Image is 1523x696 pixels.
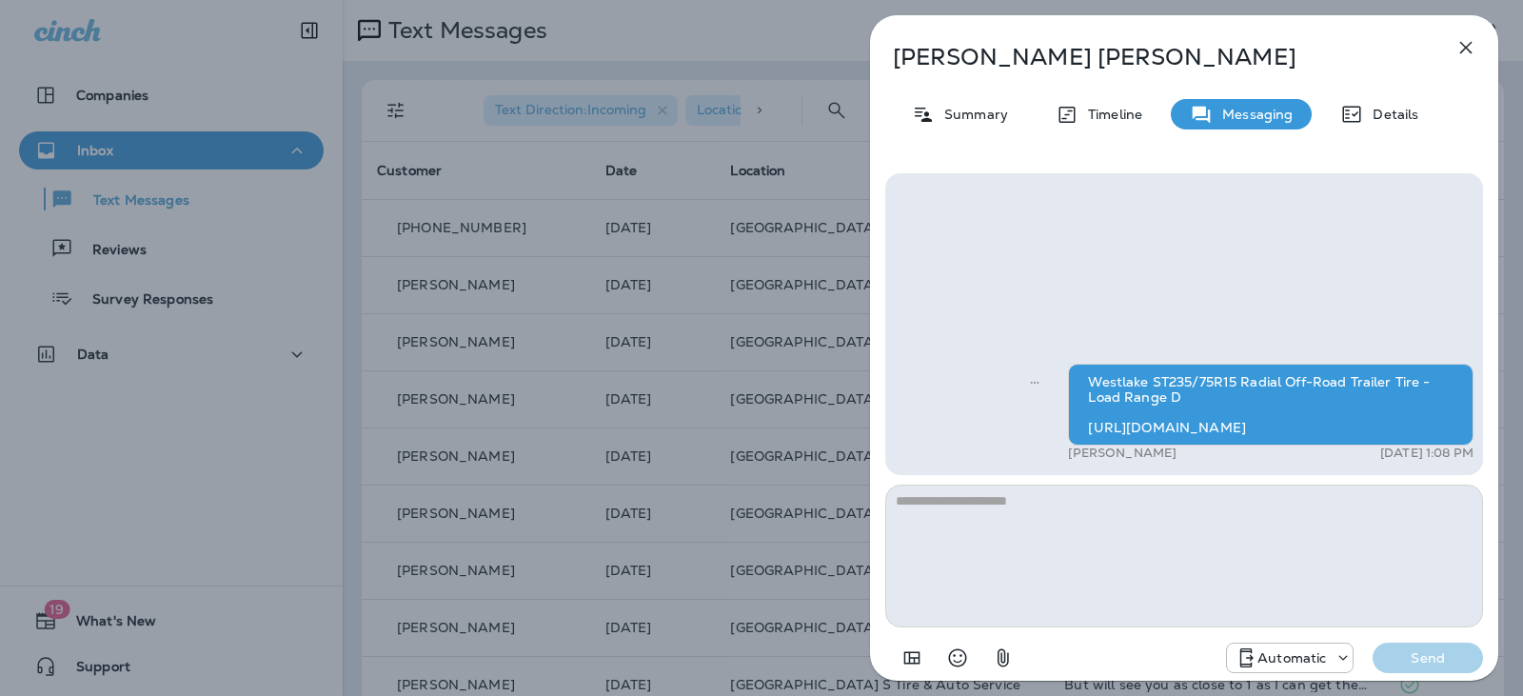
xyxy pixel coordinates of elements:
[1257,650,1326,666] p: Automatic
[1363,107,1418,122] p: Details
[1380,446,1474,461] p: [DATE] 1:08 PM
[1068,364,1474,446] div: Westlake ST235/75R15 Radial Off-Road Trailer Tire - Load Range D [URL][DOMAIN_NAME]
[1213,107,1293,122] p: Messaging
[1030,372,1039,389] span: Sent
[893,639,931,677] button: Add in a premade template
[893,44,1413,70] p: [PERSON_NAME] [PERSON_NAME]
[1068,446,1177,461] p: [PERSON_NAME]
[935,107,1008,122] p: Summary
[1078,107,1142,122] p: Timeline
[939,639,977,677] button: Select an emoji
